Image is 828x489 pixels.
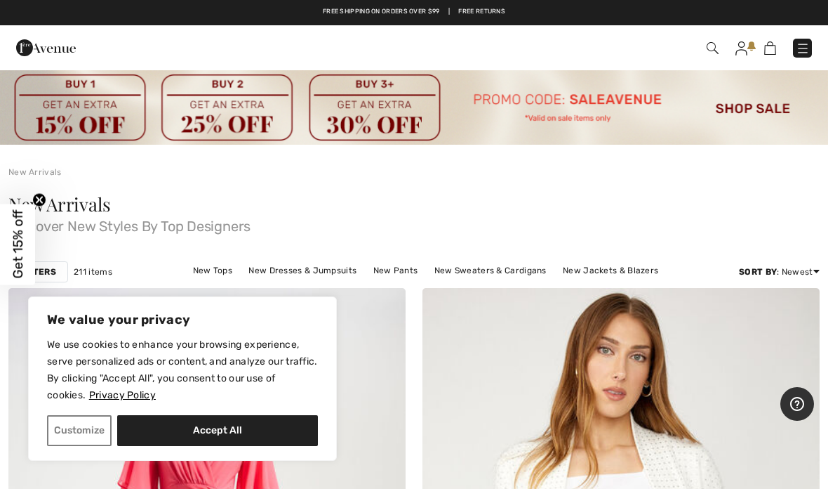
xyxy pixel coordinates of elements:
div: : Newest [739,266,820,278]
a: New Dresses & Jumpsuits [241,261,363,280]
button: Customize [47,415,112,446]
img: Menu [796,41,810,56]
img: Shopping Bag [764,41,776,55]
a: New Tops [186,261,239,280]
p: We value your privacy [47,311,318,328]
span: Get 15% off [10,210,26,279]
a: New Sweaters & Cardigans [427,261,554,280]
a: Free Returns [458,7,505,17]
a: Free shipping on orders over $99 [323,7,440,17]
a: New Pants [366,261,425,280]
a: New Arrivals [8,167,62,177]
button: Close teaser [32,193,46,207]
span: | [448,7,450,17]
a: 1ère Avenue [16,40,76,53]
span: Discover New Styles By Top Designers [8,214,820,233]
a: New Jackets & Blazers [556,261,665,280]
img: My Info [735,41,747,56]
strong: Filters [20,266,56,278]
a: New Skirts [356,280,414,298]
span: 211 items [74,266,112,278]
img: 1ère Avenue [16,34,76,62]
span: New Arrivals [8,192,110,216]
a: Privacy Policy [88,389,156,402]
strong: Sort By [739,267,777,277]
button: Accept All [117,415,318,446]
img: Search [707,42,719,54]
p: We use cookies to enhance your browsing experience, serve personalized ads or content, and analyz... [47,337,318,404]
div: We value your privacy [28,296,337,461]
iframe: Opens a widget where you can find more information [780,387,814,422]
a: New Outerwear [416,280,495,298]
